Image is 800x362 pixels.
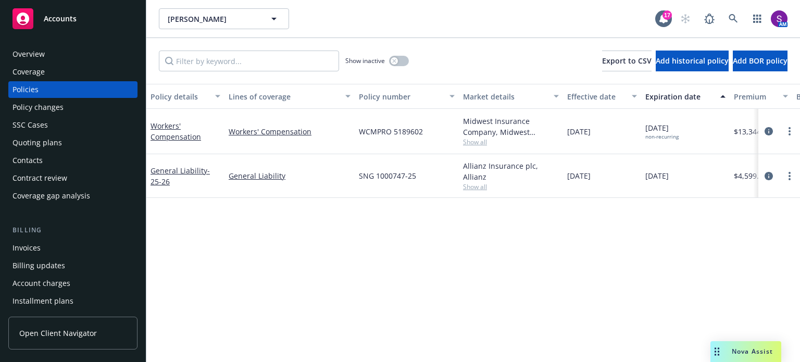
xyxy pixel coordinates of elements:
[656,51,729,71] button: Add historical policy
[12,257,65,274] div: Billing updates
[8,117,137,133] a: SSC Cases
[710,341,781,362] button: Nova Assist
[8,170,137,186] a: Contract review
[8,240,137,256] a: Invoices
[159,8,289,29] button: [PERSON_NAME]
[12,275,70,292] div: Account charges
[762,125,775,138] a: circleInformation
[8,188,137,204] a: Coverage gap analysis
[8,134,137,151] a: Quoting plans
[563,84,641,109] button: Effective date
[229,170,351,181] a: General Liability
[12,64,45,80] div: Coverage
[463,116,559,138] div: Midwest Insurance Company, Midwest Insurance Company
[44,15,77,23] span: Accounts
[146,84,224,109] button: Policy details
[151,166,210,186] span: - 25-26
[8,225,137,235] div: Billing
[641,84,730,109] button: Expiration date
[602,51,652,71] button: Export to CSV
[355,84,459,109] button: Policy number
[734,126,771,137] span: $13,344.00
[602,56,652,66] span: Export to CSV
[783,170,796,182] a: more
[19,328,97,339] span: Open Client Navigator
[8,152,137,169] a: Contacts
[567,126,591,137] span: [DATE]
[12,188,90,204] div: Coverage gap analysis
[229,91,339,102] div: Lines of coverage
[662,10,672,20] div: 17
[459,84,563,109] button: Market details
[151,121,201,142] a: Workers' Compensation
[645,170,669,181] span: [DATE]
[12,99,64,116] div: Policy changes
[645,122,679,140] span: [DATE]
[733,56,787,66] span: Add BOR policy
[8,275,137,292] a: Account charges
[359,91,443,102] div: Policy number
[762,170,775,182] a: circleInformation
[8,46,137,63] a: Overview
[12,170,67,186] div: Contract review
[747,8,768,29] a: Switch app
[675,8,696,29] a: Start snowing
[645,133,679,140] div: non-recurring
[645,91,714,102] div: Expiration date
[12,46,45,63] div: Overview
[734,170,767,181] span: $4,599.00
[567,170,591,181] span: [DATE]
[567,91,626,102] div: Effective date
[463,138,559,146] span: Show all
[734,91,777,102] div: Premium
[723,8,744,29] a: Search
[8,293,137,309] a: Installment plans
[699,8,720,29] a: Report a Bug
[8,257,137,274] a: Billing updates
[730,84,792,109] button: Premium
[463,91,547,102] div: Market details
[229,126,351,137] a: Workers' Compensation
[12,293,73,309] div: Installment plans
[359,170,416,181] span: SNG 1000747-25
[732,347,773,356] span: Nova Assist
[12,117,48,133] div: SSC Cases
[710,341,723,362] div: Drag to move
[359,126,423,137] span: WCMPRO 5189602
[771,10,787,27] img: photo
[8,99,137,116] a: Policy changes
[8,4,137,33] a: Accounts
[12,134,62,151] div: Quoting plans
[151,166,210,186] a: General Liability
[151,91,209,102] div: Policy details
[159,51,339,71] input: Filter by keyword...
[8,81,137,98] a: Policies
[463,182,559,191] span: Show all
[8,64,137,80] a: Coverage
[12,152,43,169] div: Contacts
[783,125,796,138] a: more
[12,240,41,256] div: Invoices
[12,81,39,98] div: Policies
[733,51,787,71] button: Add BOR policy
[168,14,258,24] span: [PERSON_NAME]
[345,56,385,65] span: Show inactive
[224,84,355,109] button: Lines of coverage
[656,56,729,66] span: Add historical policy
[463,160,559,182] div: Allianz Insurance plc, Allianz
